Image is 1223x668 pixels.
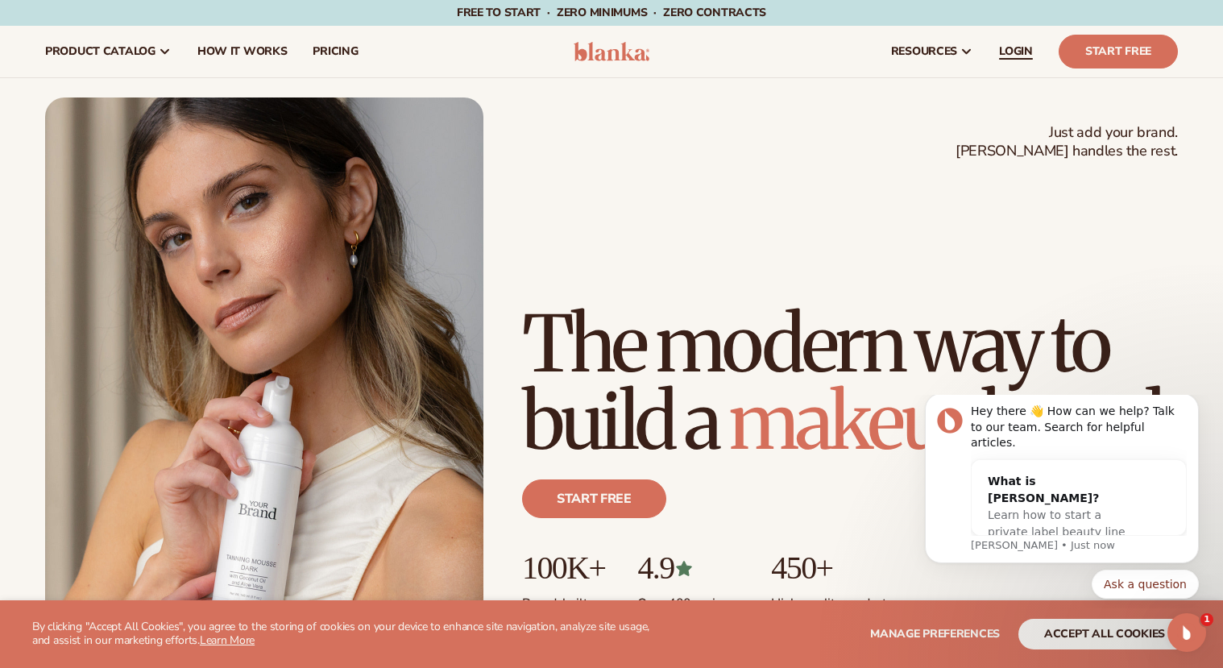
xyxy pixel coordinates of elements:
a: resources [878,26,986,77]
div: What is [PERSON_NAME]? [87,78,237,112]
a: Start Free [1059,35,1178,68]
p: 100K+ [522,550,605,586]
span: makeup [729,373,982,470]
img: Profile image for Lee [36,13,62,39]
div: Quick reply options [24,175,298,204]
p: High-quality products [771,586,893,612]
span: Manage preferences [870,626,1000,641]
div: Hey there 👋 How can we help? Talk to our team. Search for helpful articles. [70,9,286,56]
p: 450+ [771,550,893,586]
span: Learn how to start a private label beauty line with [PERSON_NAME] [87,114,225,160]
div: What is [PERSON_NAME]?Learn how to start a private label beauty line with [PERSON_NAME] [71,65,253,176]
div: Message content [70,9,286,141]
a: Learn More [200,633,255,648]
button: accept all cookies [1018,619,1191,649]
img: Female holding tanning mousse. [45,98,483,650]
span: product catalog [45,45,155,58]
button: Quick reply: Ask a question [191,175,298,204]
p: 4.9 [637,550,739,586]
h1: The modern way to build a brand [522,305,1178,460]
p: Brands built [522,586,605,612]
img: logo [574,42,650,61]
a: pricing [300,26,371,77]
span: 1 [1200,613,1213,626]
p: By clicking "Accept All Cookies", you agree to the storing of cookies on your device to enhance s... [32,620,665,648]
span: How It Works [197,45,288,58]
iframe: Intercom notifications message [901,395,1223,608]
span: LOGIN [999,45,1033,58]
a: LOGIN [986,26,1046,77]
p: Over 400 reviews [637,586,739,612]
button: Manage preferences [870,619,1000,649]
iframe: Intercom live chat [1167,613,1206,652]
span: Just add your brand. [PERSON_NAME] handles the rest. [956,123,1178,161]
a: How It Works [184,26,301,77]
span: Free to start · ZERO minimums · ZERO contracts [457,5,766,20]
span: resources [891,45,957,58]
a: product catalog [32,26,184,77]
span: pricing [313,45,358,58]
p: Message from Lee, sent Just now [70,143,286,158]
a: Start free [522,479,666,518]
